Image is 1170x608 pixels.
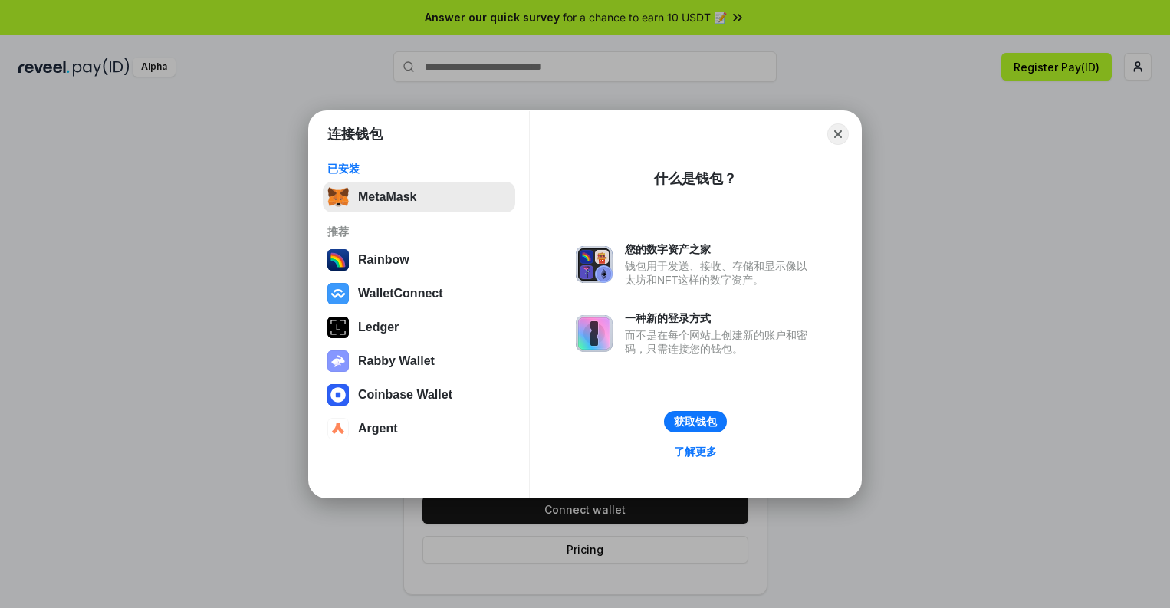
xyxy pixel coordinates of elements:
img: svg+xml,%3Csvg%20width%3D%2228%22%20height%3D%2228%22%20viewBox%3D%220%200%2028%2028%22%20fill%3D... [327,384,349,406]
button: Rabby Wallet [323,346,515,376]
img: svg+xml,%3Csvg%20xmlns%3D%22http%3A%2F%2Fwww.w3.org%2F2000%2Fsvg%22%20fill%3D%22none%22%20viewBox... [327,350,349,372]
button: Close [827,123,849,145]
img: svg+xml,%3Csvg%20xmlns%3D%22http%3A%2F%2Fwww.w3.org%2F2000%2Fsvg%22%20fill%3D%22none%22%20viewBox... [576,246,613,283]
button: MetaMask [323,182,515,212]
div: 而不是在每个网站上创建新的账户和密码，只需连接您的钱包。 [625,328,815,356]
img: svg+xml,%3Csvg%20fill%3D%22none%22%20height%3D%2233%22%20viewBox%3D%220%200%2035%2033%22%20width%... [327,186,349,208]
img: svg+xml,%3Csvg%20width%3D%22120%22%20height%3D%22120%22%20viewBox%3D%220%200%20120%20120%22%20fil... [327,249,349,271]
div: Rainbow [358,253,409,267]
button: WalletConnect [323,278,515,309]
button: Coinbase Wallet [323,380,515,410]
img: svg+xml,%3Csvg%20width%3D%2228%22%20height%3D%2228%22%20viewBox%3D%220%200%2028%2028%22%20fill%3D... [327,418,349,439]
div: MetaMask [358,190,416,204]
div: 推荐 [327,225,511,238]
div: 一种新的登录方式 [625,311,815,325]
div: 已安装 [327,162,511,176]
div: Ledger [358,320,399,334]
div: 钱包用于发送、接收、存储和显示像以太坊和NFT这样的数字资产。 [625,259,815,287]
div: WalletConnect [358,287,443,301]
div: Coinbase Wallet [358,388,452,402]
div: 获取钱包 [674,415,717,429]
button: 获取钱包 [664,411,727,432]
h1: 连接钱包 [327,125,383,143]
div: Rabby Wallet [358,354,435,368]
div: 您的数字资产之家 [625,242,815,256]
button: Rainbow [323,245,515,275]
div: Argent [358,422,398,435]
div: 什么是钱包？ [654,169,737,188]
img: svg+xml,%3Csvg%20xmlns%3D%22http%3A%2F%2Fwww.w3.org%2F2000%2Fsvg%22%20width%3D%2228%22%20height%3... [327,317,349,338]
img: svg+xml,%3Csvg%20width%3D%2228%22%20height%3D%2228%22%20viewBox%3D%220%200%2028%2028%22%20fill%3D... [327,283,349,304]
img: svg+xml,%3Csvg%20xmlns%3D%22http%3A%2F%2Fwww.w3.org%2F2000%2Fsvg%22%20fill%3D%22none%22%20viewBox... [576,315,613,352]
button: Argent [323,413,515,444]
div: 了解更多 [674,445,717,458]
a: 了解更多 [665,442,726,462]
button: Ledger [323,312,515,343]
